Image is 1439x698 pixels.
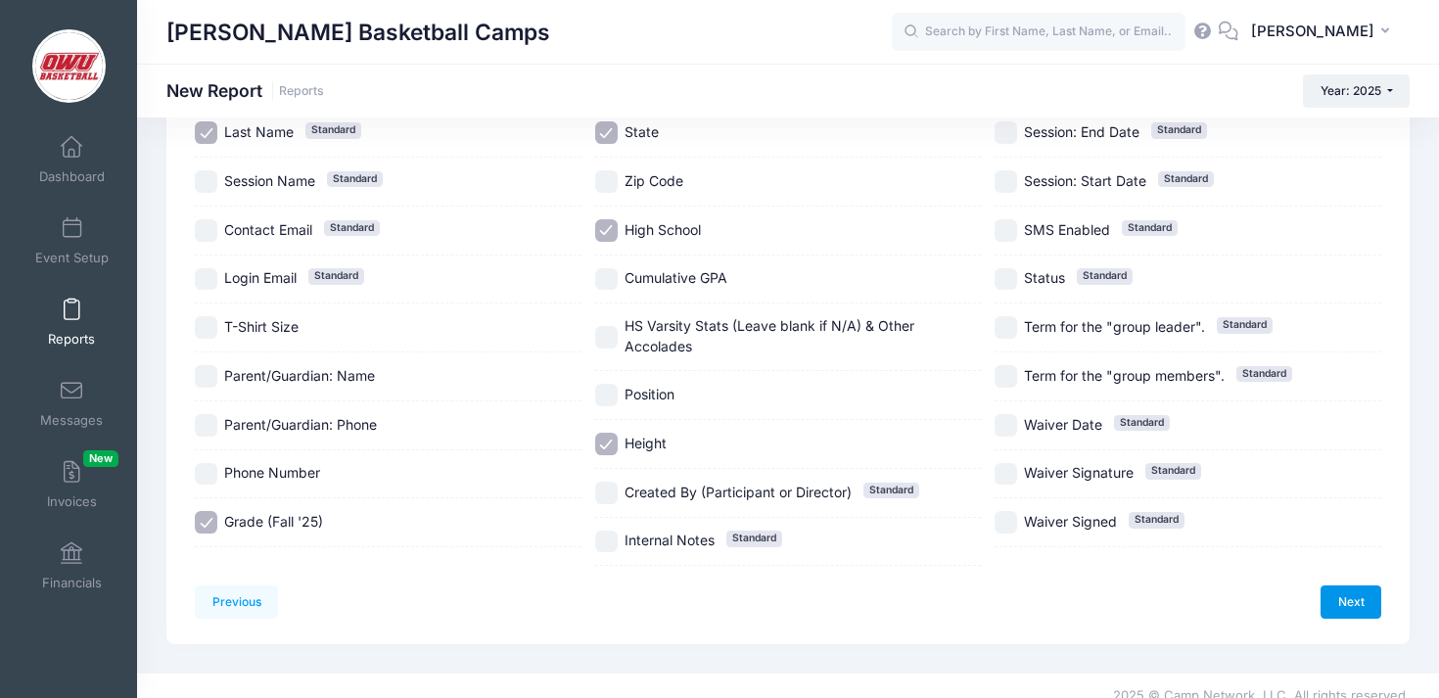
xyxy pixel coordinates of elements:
input: Internal NotesStandard [595,531,618,553]
input: State [595,121,618,144]
span: Term for the "group leader". [1024,318,1205,335]
span: Contact Email [224,221,312,238]
span: Standard [1114,415,1170,431]
a: InvoicesNew [25,450,118,519]
span: Session: Start Date [1024,172,1146,189]
span: Standard [327,171,383,187]
span: Session Name [224,172,315,189]
span: Standard [1145,463,1201,479]
span: HS Varsity Stats (Leave blank if N/A) & Other Accolades [625,317,914,354]
span: Status [1024,269,1065,286]
input: Height [595,433,618,455]
input: Contact EmailStandard [195,219,217,242]
span: Standard [726,531,782,546]
h1: New Report [166,80,324,101]
span: Position [625,386,674,402]
input: SMS EnabledStandard [995,219,1017,242]
a: Previous [195,585,278,619]
span: Year: 2025 [1321,83,1381,98]
button: Year: 2025 [1303,74,1410,108]
a: Next [1321,585,1381,619]
a: Financials [25,532,118,600]
input: Login EmailStandard [195,268,217,291]
a: Messages [25,369,118,438]
input: HS Varsity Stats (Leave blank if N/A) & Other Accolades [595,326,618,349]
span: Session: End Date [1024,123,1139,140]
span: Zip Code [625,172,683,189]
a: Dashboard [25,125,118,194]
span: Standard [1236,366,1292,382]
span: Grade (Fall '25) [224,513,323,530]
span: [PERSON_NAME] [1251,21,1374,42]
span: Standard [1151,122,1207,138]
span: Standard [1129,512,1184,528]
input: Grade (Fall '25) [195,511,217,534]
a: Reports [25,288,118,356]
h1: [PERSON_NAME] Basketball Camps [166,10,550,55]
input: Waiver SignedStandard [995,511,1017,534]
span: Standard [324,220,380,236]
input: StatusStandard [995,268,1017,291]
span: State [625,123,659,140]
span: Standard [305,122,361,138]
input: Search by First Name, Last Name, or Email... [892,13,1185,52]
span: SMS Enabled [1024,221,1110,238]
a: Event Setup [25,207,118,275]
input: Session: End DateStandard [995,121,1017,144]
button: [PERSON_NAME] [1238,10,1410,55]
span: Messages [40,412,103,429]
input: Session: Start DateStandard [995,170,1017,193]
input: Last NameStandard [195,121,217,144]
img: David Vogel Basketball Camps [32,29,106,103]
span: Height [625,435,667,451]
span: Waiver Signed [1024,513,1117,530]
span: Financials [42,575,102,591]
input: Phone Number [195,463,217,486]
span: Standard [308,268,364,284]
span: Reports [48,331,95,348]
span: Waiver Date [1024,416,1102,433]
span: Event Setup [35,250,109,266]
span: High School [625,221,701,238]
span: Waiver Signature [1024,464,1134,481]
span: Parent/Guardian: Phone [224,416,377,433]
span: Created By (Participant or Director) [625,484,852,500]
span: Phone Number [224,464,320,481]
span: Cumulative GPA [625,269,727,286]
input: Waiver DateStandard [995,414,1017,437]
span: Dashboard [39,168,105,185]
span: T-Shirt Size [224,318,299,335]
input: Term for the "group leader".Standard [995,316,1017,339]
a: Reports [279,84,324,99]
input: T-Shirt Size [195,316,217,339]
span: Standard [1217,317,1273,333]
span: Last Name [224,123,294,140]
input: Parent/Guardian: Phone [195,414,217,437]
input: Parent/Guardian: Name [195,365,217,388]
span: Standard [1077,268,1133,284]
span: Standard [1122,220,1178,236]
span: Internal Notes [625,532,715,548]
input: Session NameStandard [195,170,217,193]
span: Invoices [47,493,97,510]
span: Term for the "group members". [1024,367,1225,384]
input: Position [595,384,618,406]
input: Cumulative GPA [595,268,618,291]
input: Waiver SignatureStandard [995,463,1017,486]
span: Login Email [224,269,297,286]
span: Parent/Guardian: Name [224,367,375,384]
input: Created By (Participant or Director)Standard [595,482,618,504]
input: Term for the "group members".Standard [995,365,1017,388]
span: New [83,450,118,467]
span: Standard [863,483,919,498]
input: Zip Code [595,170,618,193]
input: High School [595,219,618,242]
span: Standard [1158,171,1214,187]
